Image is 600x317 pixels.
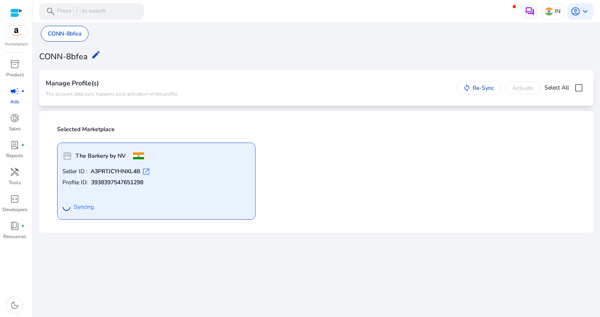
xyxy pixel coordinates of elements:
[91,50,101,60] mat-icon: edit
[6,71,24,78] p: Product
[62,151,72,161] span: storefront
[21,89,24,93] span: fiber_manual_record
[10,59,20,69] span: inventory_2
[48,29,82,38] p: CONN-8bfea
[62,167,87,176] span: Seller ID :
[10,300,20,310] span: dark_mode
[142,167,150,176] span: open_in_new
[571,7,580,16] span: account_circle
[39,52,88,62] h3: CONN-8bfea
[2,206,27,213] p: Developers
[10,113,20,123] span: donut_small
[57,125,580,134] p: Selected Marketplace
[10,194,20,204] span: code_blocks
[10,221,20,231] span: book_4
[57,7,105,16] p: Press to search
[21,143,24,147] span: fiber_manual_record
[91,179,143,187] b: 3938397547651298
[74,203,94,211] span: Syncing
[555,4,560,18] p: IN
[10,98,19,105] p: Ads
[62,179,88,187] span: Profile ID:
[91,167,140,176] b: A3PRTJCYHNXL4B
[6,152,23,159] p: Reports
[457,81,501,94] button: Re-Sync
[3,233,26,240] p: Resources
[46,80,178,87] h4: Manage Profile(s)
[580,7,590,16] span: keyboard_arrow_down
[10,86,20,96] span: campaign
[5,41,28,47] p: Marketplace
[21,224,24,228] span: fiber_manual_record
[473,84,494,92] span: Re-Sync
[76,152,126,160] b: The Barkery by NV
[10,167,20,177] span: handyman
[545,7,553,16] img: in.svg
[544,84,569,92] span: Select All
[46,7,56,16] span: search
[46,91,178,97] p: The account data sync happens post activation of the profile
[5,26,27,38] img: amazon.svg
[9,125,21,132] p: Sales
[463,84,471,92] mat-icon: sync
[10,140,20,150] span: lab_profile
[73,7,80,16] span: /
[9,179,21,186] p: Tools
